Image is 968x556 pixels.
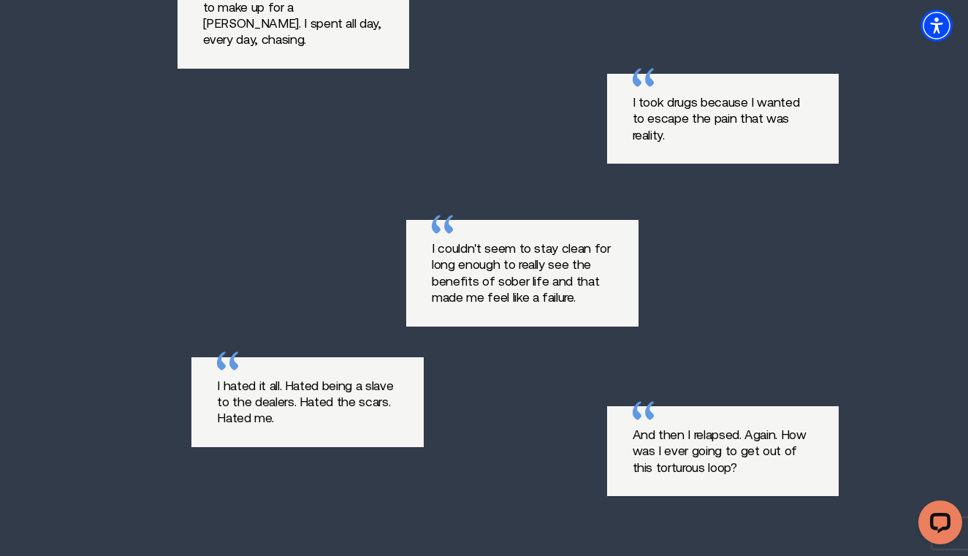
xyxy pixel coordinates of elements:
p: I couldn't seem to stay clean for long enough to really see the benefits of sober life and that m... [432,240,613,306]
iframe: LiveChat chat widget [907,495,968,556]
p: I hated it all. Hated being a slave to the dealers. Hated the scars. Hated me. [217,378,398,427]
p: I took drugs because I wanted to escape the pain that was reality. [633,94,814,143]
p: And then I relapsed. Again. How was I ever going to get out of this torturous loop? [633,427,814,476]
div: Accessibility Menu [921,9,953,42]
